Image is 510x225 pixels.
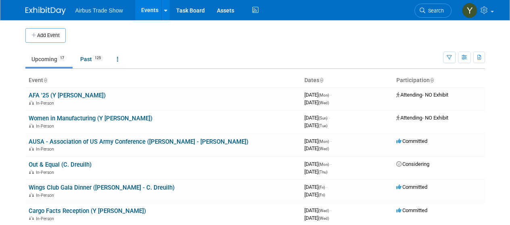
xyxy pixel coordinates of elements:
[304,122,327,128] span: [DATE]
[330,138,331,144] span: -
[29,193,34,197] img: In-Person Event
[304,215,329,221] span: [DATE]
[393,74,485,87] th: Participation
[25,52,73,67] a: Upcoming17
[396,92,448,98] span: Attending- NO Exhibit
[36,193,56,198] span: In-Person
[318,185,325,190] span: (Fri)
[318,124,327,128] span: (Tue)
[396,207,427,213] span: Committed
[29,101,34,105] img: In-Person Event
[25,74,301,87] th: Event
[29,207,146,215] a: Cargo Facts Reception (Y [PERSON_NAME])
[330,92,331,98] span: -
[36,124,56,129] span: In-Person
[326,184,327,190] span: -
[396,138,427,144] span: Committed
[430,77,434,83] a: Sort by Participation Type
[29,115,152,122] a: Women in Manufacturing (Y [PERSON_NAME])
[304,92,331,98] span: [DATE]
[304,169,327,175] span: [DATE]
[29,124,34,128] img: In-Person Event
[29,138,248,145] a: AUSA - Association of US Army Conference ([PERSON_NAME] - [PERSON_NAME])
[318,101,329,105] span: (Wed)
[304,192,325,198] span: [DATE]
[29,147,34,151] img: In-Person Event
[319,77,323,83] a: Sort by Start Date
[304,115,330,121] span: [DATE]
[75,7,123,14] span: Airbus Trade Show
[304,184,327,190] span: [DATE]
[462,3,477,18] img: Yolanda Bauza
[29,161,92,168] a: Out & Equal (C. Dreuilh)
[304,161,331,167] span: [DATE]
[318,162,329,167] span: (Mon)
[58,55,67,61] span: 17
[29,170,34,174] img: In-Person Event
[425,8,444,14] span: Search
[36,147,56,152] span: In-Person
[318,139,329,144] span: (Mon)
[318,208,329,213] span: (Wed)
[318,193,325,197] span: (Fri)
[36,101,56,106] span: In-Person
[318,147,329,151] span: (Wed)
[25,7,66,15] img: ExhibitDay
[318,170,327,174] span: (Thu)
[29,216,34,220] img: In-Person Event
[25,28,66,43] button: Add Event
[318,93,329,97] span: (Mon)
[74,52,109,67] a: Past125
[92,55,103,61] span: 125
[304,145,329,151] span: [DATE]
[36,170,56,175] span: In-Person
[318,216,329,221] span: (Wed)
[414,4,452,18] a: Search
[43,77,47,83] a: Sort by Event Name
[304,207,331,213] span: [DATE]
[304,99,329,105] span: [DATE]
[29,92,106,99] a: AFA '25 (Y [PERSON_NAME])
[330,161,331,167] span: -
[330,207,331,213] span: -
[396,115,448,121] span: Attending- NO Exhibit
[396,184,427,190] span: Committed
[329,115,330,121] span: -
[29,184,175,191] a: Wings Club Gala Dinner ([PERSON_NAME] - C. Dreuilh)
[304,138,331,144] span: [DATE]
[396,161,429,167] span: Considering
[318,116,327,120] span: (Sun)
[36,216,56,221] span: In-Person
[301,74,393,87] th: Dates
